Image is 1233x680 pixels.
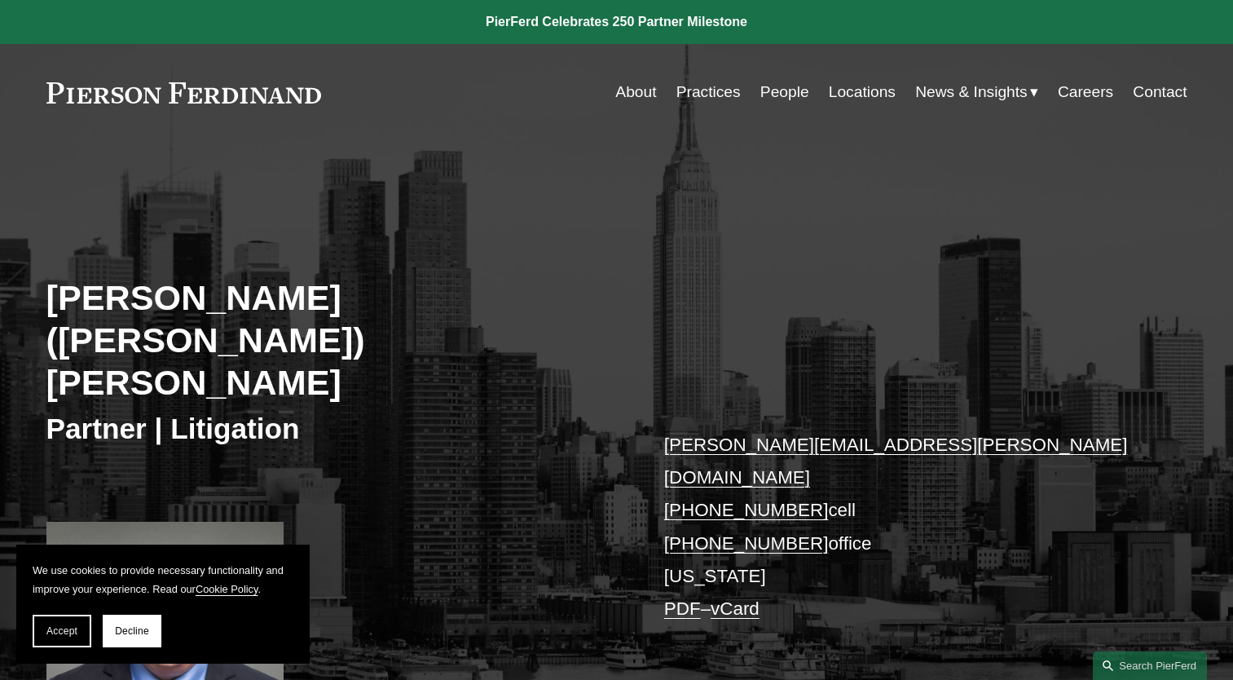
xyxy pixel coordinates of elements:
[1133,77,1187,108] a: Contact
[664,533,829,554] a: [PHONE_NUMBER]
[196,583,258,595] a: Cookie Policy
[1093,651,1207,680] a: Search this site
[33,615,91,647] button: Accept
[664,435,1128,488] a: [PERSON_NAME][EMAIL_ADDRESS][PERSON_NAME][DOMAIN_NAME]
[664,598,701,619] a: PDF
[829,77,896,108] a: Locations
[33,561,293,598] p: We use cookies to provide necessary functionality and improve your experience. Read our .
[915,78,1028,107] span: News & Insights
[664,500,829,520] a: [PHONE_NUMBER]
[1058,77,1113,108] a: Careers
[46,276,617,404] h2: [PERSON_NAME] ([PERSON_NAME]) [PERSON_NAME]
[615,77,656,108] a: About
[915,77,1038,108] a: folder dropdown
[103,615,161,647] button: Decline
[115,625,149,637] span: Decline
[46,411,617,447] h3: Partner | Litigation
[46,625,77,637] span: Accept
[676,77,741,108] a: Practices
[760,77,809,108] a: People
[16,545,310,664] section: Cookie banner
[711,598,760,619] a: vCard
[664,429,1139,626] p: cell office [US_STATE] –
